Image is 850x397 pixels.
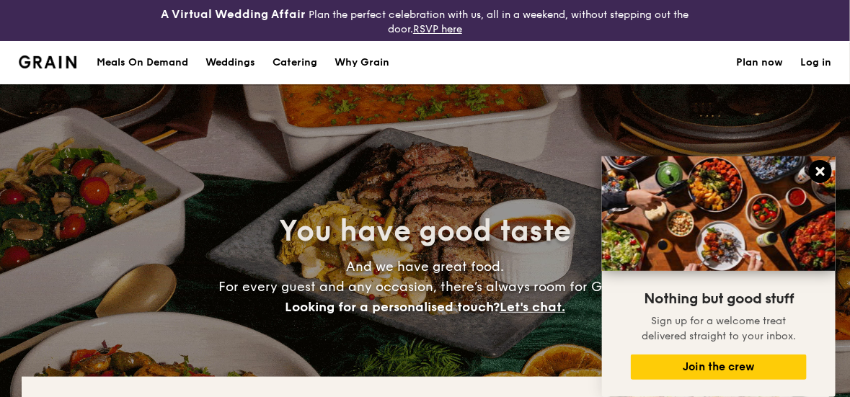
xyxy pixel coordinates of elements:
[161,6,306,23] h4: A Virtual Wedding Affair
[279,214,571,249] span: You have good taste
[642,315,796,342] span: Sign up for a welcome treat delivered straight to your inbox.
[219,259,632,315] span: And we have great food. For every guest and any occasion, there’s always room for Grain.
[88,41,197,84] a: Meals On Demand
[500,299,565,315] span: Let's chat.
[602,156,836,271] img: DSC07876-Edit02-Large.jpeg
[19,55,77,68] a: Logotype
[205,41,255,84] div: Weddings
[264,41,326,84] a: Catering
[142,6,709,35] div: Plan the perfect celebration with us, all in a weekend, without stepping out the door.
[631,354,807,380] button: Join the crew
[809,160,832,183] button: Close
[644,290,794,308] span: Nothing but good stuff
[273,41,317,84] h1: Catering
[801,41,832,84] a: Log in
[326,41,398,84] a: Why Grain
[413,23,462,35] a: RSVP here
[285,299,500,315] span: Looking for a personalised touch?
[97,41,188,84] div: Meals On Demand
[335,41,389,84] div: Why Grain
[737,41,784,84] a: Plan now
[19,55,77,68] img: Grain
[197,41,264,84] a: Weddings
